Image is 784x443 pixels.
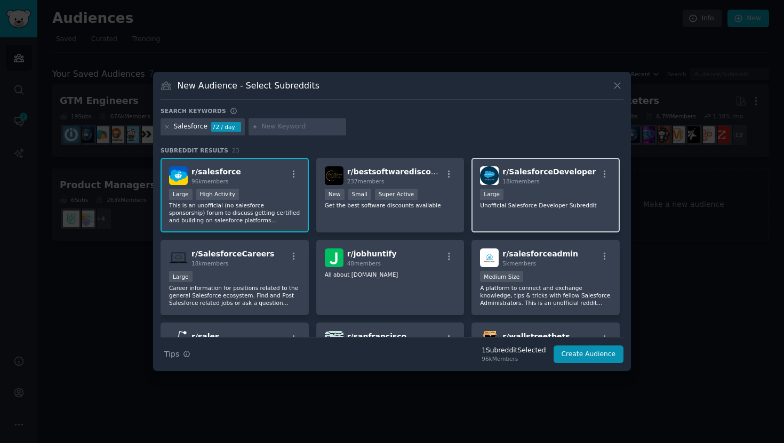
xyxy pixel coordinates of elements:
[480,248,499,267] img: salesforceadmin
[178,80,319,91] h3: New Audience - Select Subreddits
[502,249,578,258] span: r/ salesforceadmin
[169,202,300,224] p: This is an unofficial (no salesforce sponsorship) forum to discuss getting certified and building...
[554,345,624,364] button: Create Audience
[347,167,450,176] span: r/ bestsoftwarediscounts
[502,332,570,341] span: r/ wallstreetbets
[348,189,371,200] div: Small
[161,107,226,115] h3: Search keywords
[502,178,539,184] span: 18k members
[211,122,241,132] div: 72 / day
[169,166,188,185] img: salesforce
[480,271,523,282] div: Medium Size
[347,332,407,341] span: r/ sanfrancisco
[325,271,456,278] p: All about [DOMAIN_NAME]
[325,166,343,185] img: bestsoftwarediscounts
[482,346,546,356] div: 1 Subreddit Selected
[375,189,418,200] div: Super Active
[169,331,188,350] img: sales
[347,260,381,267] span: 48 members
[169,248,188,267] img: SalesforceCareers
[191,249,274,258] span: r/ SalesforceCareers
[169,271,193,282] div: Large
[347,178,385,184] span: 237 members
[325,248,343,267] img: jobhuntify
[482,355,546,363] div: 96k Members
[169,189,193,200] div: Large
[232,147,239,154] span: 23
[480,202,611,209] p: Unofficial Salesforce Developer Subreddit
[480,331,499,350] img: wallstreetbets
[191,178,228,184] span: 96k members
[502,167,596,176] span: r/ SalesforceDeveloper
[261,122,342,132] input: New Keyword
[161,147,228,154] span: Subreddit Results
[196,189,239,200] div: High Activity
[191,332,219,341] span: r/ sales
[347,249,397,258] span: r/ jobhuntify
[161,345,194,364] button: Tips
[502,260,536,267] span: 5k members
[174,122,207,132] div: Salesforce
[325,331,343,350] img: sanfrancisco
[164,349,179,360] span: Tips
[169,284,300,307] p: Career information for positions related to the general Salesforce ecosystem. Find and Post Sales...
[191,260,228,267] span: 18k members
[191,167,241,176] span: r/ salesforce
[480,284,611,307] p: A platform to connect and exchange knowledge, tips & tricks with fellow Salesforce Administrators...
[325,189,345,200] div: New
[480,166,499,185] img: SalesforceDeveloper
[325,202,456,209] p: Get the best software discounts available
[480,189,503,200] div: Large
